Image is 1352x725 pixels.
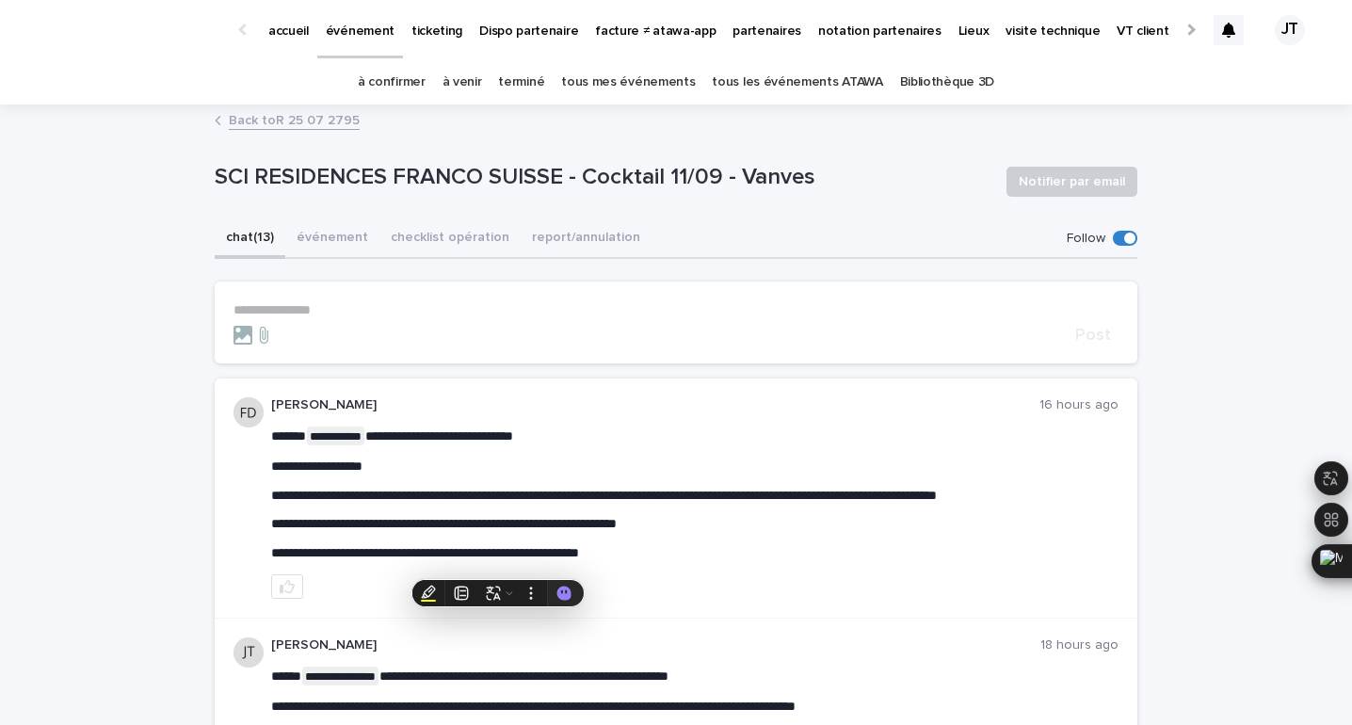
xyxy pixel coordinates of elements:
[1019,172,1125,191] span: Notifier par email
[38,11,220,49] img: Ls34BcGeRexTGTNfXpUC
[1068,327,1119,344] button: Post
[712,60,882,105] a: tous les événements ATAWA
[229,108,360,130] a: Back toR 25 07 2795
[285,219,379,259] button: événement
[215,219,285,259] button: chat (13)
[358,60,426,105] a: à confirmer
[443,60,482,105] a: à venir
[271,397,1039,413] p: [PERSON_NAME]
[1275,15,1305,45] div: JT
[1039,397,1119,413] p: 16 hours ago
[498,60,544,105] a: terminé
[379,219,521,259] button: checklist opération
[271,574,303,599] button: like this post
[1040,637,1119,653] p: 18 hours ago
[1006,167,1137,197] button: Notifier par email
[1067,231,1105,247] p: Follow
[271,637,1040,653] p: [PERSON_NAME]
[900,60,994,105] a: Bibliothèque 3D
[1075,327,1111,344] span: Post
[521,219,652,259] button: report/annulation
[215,164,991,191] p: SCI RESIDENCES FRANCO SUISSE - Cocktail 11/09 - Vanves
[561,60,695,105] a: tous mes événements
